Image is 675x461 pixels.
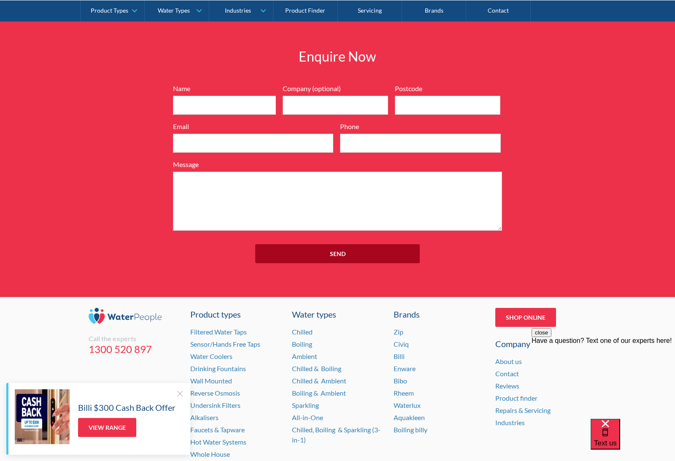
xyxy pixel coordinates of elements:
a: Billi [394,352,405,360]
a: Faucets & Tapware [190,426,245,434]
a: Chilled [292,328,313,336]
a: Hot Water Systems [190,438,246,446]
a: Aquakleen [394,413,425,421]
a: Repairs & Servicing [495,406,551,414]
a: Boiling & Ambient [292,389,346,397]
a: Drinking Fountains [190,364,246,372]
a: Contact [495,369,519,377]
div: Water Types [158,7,190,14]
a: Ambient [292,352,317,360]
label: Message [173,159,502,170]
a: Sparkling [292,401,319,409]
div: Call the experts [89,334,180,343]
label: Company (optional) [283,84,388,94]
a: Wall Mounted [190,377,232,385]
a: Product finder [495,394,537,402]
img: Billi $300 Cash Back Offer [15,389,70,444]
h2: Enquire Now [215,46,460,67]
a: Sensor/Hands Free Taps [190,340,260,348]
a: 1300 520 897 [89,343,180,356]
a: Filtered Water Taps [190,328,247,336]
a: Product types [190,308,281,321]
div: Brands [394,308,485,321]
a: Enware [394,364,416,372]
a: Undersink Filters [190,401,240,409]
a: Rheem [394,389,414,397]
a: Civiq [394,340,409,348]
label: Email [173,121,333,132]
div: Industries [225,7,251,14]
label: Name [173,84,276,94]
a: Reverse Osmosis [190,389,240,397]
h5: Billi $300 Cash Back Offer [78,401,175,414]
a: Water Coolers [190,352,232,360]
a: Shop Online [495,308,556,327]
a: About us [495,357,522,365]
a: Alkalisers [190,413,219,421]
input: Send [255,244,420,263]
a: Water types [292,308,383,321]
a: Chilled & Boiling [292,364,341,372]
a: Industries [495,418,525,426]
a: Boiling billy [394,426,427,434]
a: Zip [394,328,403,336]
a: View Range [78,418,136,437]
form: Full Width Form [169,84,506,272]
iframe: podium webchat widget bubble [591,419,675,461]
label: Phone [340,121,500,132]
iframe: podium webchat widget prompt [532,328,675,429]
a: Boiling [292,340,312,348]
a: Waterlux [394,401,421,409]
a: Chilled & Ambient [292,377,346,385]
a: Chilled, Boiling & Sparkling (3-in-1) [292,426,381,444]
label: Postcode [395,84,500,94]
div: Product Types [91,7,128,14]
a: All-in-One [292,413,323,421]
a: Reviews [495,382,519,390]
div: Company [495,337,586,350]
a: Bibo [394,377,407,385]
a: Whole House [190,450,230,458]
